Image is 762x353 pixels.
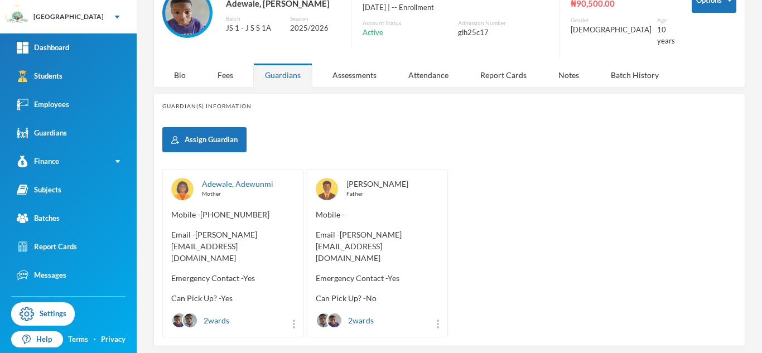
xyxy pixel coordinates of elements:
div: Subjects [17,184,61,196]
div: Fees [206,63,245,87]
div: Batch [226,14,282,23]
span: Mobile - [PHONE_NUMBER] [171,209,295,220]
a: Privacy [101,334,126,345]
div: Report Cards [469,63,538,87]
div: Dashboard [17,42,69,54]
a: Terms [68,334,88,345]
div: 2025/2026 [290,23,339,34]
div: Attendance [397,63,460,87]
img: add user [171,136,179,144]
img: GUARDIAN [171,178,194,200]
a: Help [11,331,63,348]
span: Active [363,27,383,38]
div: Messages [17,269,66,281]
div: Employees [17,99,69,110]
div: 2 wards [171,312,229,328]
span: Mobile - [316,209,440,220]
div: [GEOGRAPHIC_DATA] [33,12,104,22]
span: Emergency Contact - Yes [316,272,440,284]
div: Session [290,14,339,23]
img: more_vert [437,320,439,328]
div: Students [17,70,62,82]
div: Guardians [253,63,312,87]
button: Assign Guardian [162,127,247,152]
div: 10 years [657,25,675,46]
a: Adewale, Adewunmi [202,179,273,188]
div: Gender [571,16,652,25]
div: Age [657,16,675,25]
img: GUARDIAN [316,178,338,200]
div: JS 1 - J S S 1A [226,23,282,34]
div: Mother [202,190,295,198]
span: Email - [PERSON_NAME][EMAIL_ADDRESS][DOMAIN_NAME] [171,229,295,264]
div: Guardians [17,127,67,139]
span: Email - [PERSON_NAME][EMAIL_ADDRESS][DOMAIN_NAME] [316,229,440,264]
div: 2 wards [316,312,374,328]
a: Settings [11,302,75,326]
img: STUDENT [172,313,186,327]
img: logo [6,6,28,28]
a: [PERSON_NAME] [346,179,408,188]
span: Emergency Contact - Yes [171,272,295,284]
div: Account Status [363,19,452,27]
div: glh25c17 [458,27,548,38]
img: STUDENT [183,313,197,327]
div: Report Cards [17,241,77,253]
div: Bio [162,63,197,87]
img: more_vert [293,320,295,328]
div: · [94,334,96,345]
div: Guardian(s) Information [162,102,736,110]
img: STUDENT [327,313,341,327]
span: Can Pick Up? - Yes [171,292,295,304]
div: [DATE] | -- Enrollment [363,2,548,13]
div: Batches [17,212,60,224]
div: Assessments [321,63,388,87]
div: Admission Number [458,19,548,27]
div: Finance [17,156,59,167]
div: [DEMOGRAPHIC_DATA] [571,25,652,36]
div: Notes [547,63,591,87]
div: Batch History [599,63,671,87]
span: Can Pick Up? - No [316,292,440,304]
div: Father [346,190,440,198]
img: STUDENT [317,313,331,327]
